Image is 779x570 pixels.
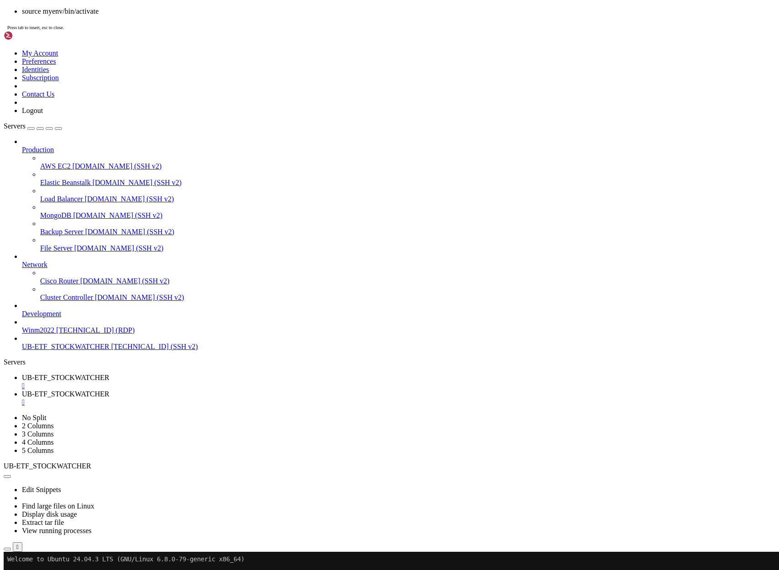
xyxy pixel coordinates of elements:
x-row: : $ cp /homme/ubuntu/Project51/asx300.json /home/ubuntu/ProjectPattern/ [4,254,660,262]
span: [DOMAIN_NAME] (SSH v2) [85,228,175,236]
x-row: Users logged in: 0 [4,102,660,110]
span: ~/ProjectPattern [77,375,135,382]
x-row: IPv4 address for ens3: [TECHNICAL_ID] [4,110,660,118]
a: 2 Columns [22,422,54,430]
li: source myenv/bin/activate [22,7,775,15]
x-row: * Management: [URL][DOMAIN_NAME] [4,26,660,34]
x-row: See [URL][DOMAIN_NAME] or run: sudo pro status [4,216,660,224]
x-row: [DOMAIN_NAME] asx_sell_signals_20250828_142352.csv sigscan02.py sigscan06.py [4,314,660,322]
x-row: Enable ESM Apps to receive additional future security updates. [4,208,660,216]
a: Cluster Controller [DOMAIN_NAME] (SSH v2) [40,293,775,302]
x-row: * Documentation: [URL][DOMAIN_NAME] [4,19,660,26]
span: ubuntu@vps-d35ccc65 [4,246,73,253]
x-row: Usage of /: 19.1% of 76.45GB [4,72,660,80]
x-row: IPv6 address for ens3: [TECHNICAL_ID] [4,117,660,125]
li: Cluster Controller [DOMAIN_NAME] (SSH v2) [40,285,775,302]
x-row: Expanded Security Maintenance for Applications is not enabled. [4,170,660,178]
a: AWS EC2 [DOMAIN_NAME] (SSH v2) [40,162,775,170]
x-row: : $ mkdir ProjectPattern [4,246,660,254]
a: My Account [22,49,58,57]
span: ubuntu@vps-d35ccc65 [4,375,73,382]
span: ~/Project51 [77,329,117,337]
x-row: asx300.json asx_signals.csv notes.txt sigscan03.py sigscan07.py [4,322,660,329]
x-row: cp: cannot stat '/homme/ubuntu/Project51/asx300.json': No such file or directory [4,337,660,345]
x-row: Processes: 141 [4,95,660,103]
a: Winm2022 [TECHNICAL_ID] (RDP) [22,326,775,334]
span: Winm2022 [22,326,54,334]
x-row: : $ python3 -m venv myenv [4,382,660,390]
div:  [22,398,775,406]
span: ~ [77,246,80,253]
span: Cisco Router [40,277,78,285]
a:  [22,382,775,390]
div:  [16,544,19,550]
a: 4 Columns [22,438,54,446]
x-row: To see these additional updates run: apt list --upgradable [4,193,660,201]
span: ubuntu@vps-d35ccc65 [4,292,73,299]
span: ~/ProjectPattern [77,359,135,367]
span: ~/ProjectPattern [77,390,135,397]
x-row: Swap usage: 0% [4,87,660,95]
li: Backup Server [DOMAIN_NAME] (SSH v2) [40,220,775,236]
span: Cluster Controller [40,293,93,301]
x-row: asx300.json [4,367,660,375]
x-row: Welcome to Ubuntu 24.04.3 LTS (GNU/Linux 6.8.0-79-generic x86_64) [4,4,660,11]
x-row: : $ vi pattern01.py [4,375,660,383]
span: myenv [215,314,234,322]
x-row: : $ ls [4,292,660,299]
span: ~/Project51 [77,352,117,359]
a: Extract tar file [22,519,64,526]
li: Winm2022 [TECHNICAL_ID] (RDP) [22,318,775,334]
x-row: cp: cannot stat '/homme/ubuntu/Project51/asx300.json': No such file or directory [4,277,660,284]
x-row: : $ source [4,390,660,398]
span: ubuntu@vps-d35ccc65 [4,284,73,291]
x-row: '=3.7,' asx300.txt asx_stock_signals_20250828_142352.csv sigscan.py sigscan04.py sigscanbuy.py [4,299,660,307]
span: ~/Project51 [77,344,117,352]
x-row: : $ cp /homme/ubuntu/Project51/asx300.json /home/ubuntu/ProjectPattern/ [4,269,660,277]
a: UB-ETF_STOCKWATCHER [TECHNICAL_ID] (SSH v2) [22,343,775,351]
x-row: Last login: [DATE] from [TECHNICAL_ID] [4,238,660,246]
x-row: 2 updates can be applied immediately. [4,185,660,193]
span: ubuntu@vps-d35ccc65 [4,344,73,352]
li: UB-ETF_STOCKWATCHER [TECHNICAL_ID] (SSH v2) [22,334,775,351]
a: Find large files on Linux [22,502,94,510]
div: (23, 32) [92,246,96,254]
a: Elastic Beanstalk [DOMAIN_NAME] (SSH v2) [40,179,775,187]
span: Load Balancer [40,195,83,203]
a: Logout [22,107,43,114]
li: Network [22,252,775,302]
span: ~/ProjectPattern [77,382,135,390]
div: (44, 51) [173,390,177,398]
x-row: just raised the bar for easy, resilient and secure K8s cluster deployment. [4,140,660,148]
span: File Server [40,244,73,252]
x-row: * Support: [URL][DOMAIN_NAME] [4,34,660,42]
span: UB-ETF_STOCKWATCHER [22,374,109,381]
a: Identities [22,66,49,73]
span: [DOMAIN_NAME] (SSH v2) [73,211,162,219]
span: ubuntu@vps-d35ccc65 [4,352,73,359]
span: [DOMAIN_NAME] (SSH v2) [73,162,162,170]
x-row: : $ cp asx300.json /home/ubuntu/ProjectPattern/ [4,344,660,352]
x-row: Memory usage: 19% [4,79,660,87]
x-row: [URL][DOMAIN_NAME] [4,155,660,163]
span: ubuntu@vps-d35ccc65 [4,329,73,337]
span: [DOMAIN_NAME] (SSH v2) [95,293,184,301]
span: ubuntu@vps-d35ccc65 [4,390,73,397]
x-row: cp: cannot stat '/homme/ubuntu/Project51/asx300.json': No such file or directory [4,261,660,269]
a: Contact Us [22,90,55,98]
img: Shellngn [4,31,56,40]
span: [DOMAIN_NAME] (SSH v2) [80,277,170,285]
span: MongoDB [40,211,71,219]
x-row: : $ cd /home/ubuntu/ProjectPattern/ [4,352,660,360]
button:  [13,542,22,552]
